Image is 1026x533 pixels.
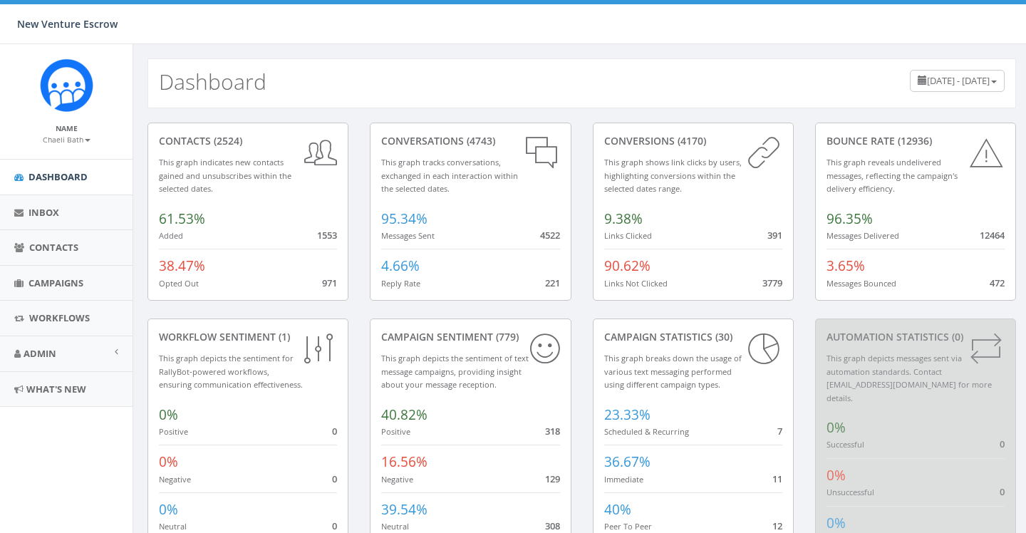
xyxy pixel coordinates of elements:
small: Scheduled & Recurring [604,426,689,437]
span: 36.67% [604,452,651,471]
span: 95.34% [381,209,427,228]
span: 1553 [317,229,337,242]
small: Successful [826,439,864,450]
small: Links Not Clicked [604,278,668,289]
div: Campaign Sentiment [381,330,559,344]
small: Immediate [604,474,643,485]
span: 0% [159,405,178,424]
small: Positive [159,426,188,437]
small: Negative [159,474,191,485]
span: 12464 [980,229,1005,242]
div: conversations [381,134,559,148]
small: Messages Sent [381,230,435,241]
span: 0% [159,452,178,471]
small: Reply Rate [381,278,420,289]
small: This graph depicts the sentiment for RallyBot-powered workflows, ensuring communication effective... [159,353,303,390]
span: Campaigns [28,276,83,289]
small: This graph shows link clicks by users, highlighting conversions within the selected dates range. [604,157,742,194]
small: Opted Out [159,278,199,289]
span: (2524) [211,134,242,148]
span: 4522 [540,229,560,242]
span: 40.82% [381,405,427,424]
span: 96.35% [826,209,873,228]
span: What's New [26,383,86,395]
a: Chaeli Bath [43,133,90,145]
span: 39.54% [381,500,427,519]
small: Peer To Peer [604,521,652,532]
span: (1) [276,330,290,343]
span: 12 [772,519,782,532]
small: Positive [381,426,410,437]
div: Bounce Rate [826,134,1005,148]
small: Messages Bounced [826,278,896,289]
div: Workflow Sentiment [159,330,337,344]
span: 11 [772,472,782,485]
span: 9.38% [604,209,643,228]
span: 23.33% [604,405,651,424]
span: 391 [767,229,782,242]
span: New Venture Escrow [17,17,118,31]
span: Contacts [29,241,78,254]
small: This graph reveals undelivered messages, reflecting the campaign's delivery efficiency. [826,157,958,194]
span: 3.65% [826,257,865,275]
span: (779) [493,330,519,343]
span: 40% [604,500,631,519]
span: 0% [826,466,846,485]
small: This graph depicts the sentiment of text message campaigns, providing insight about your message ... [381,353,529,390]
span: 472 [990,276,1005,289]
small: Messages Delivered [826,230,899,241]
span: [DATE] - [DATE] [927,74,990,87]
div: conversions [604,134,782,148]
span: 0% [826,418,846,437]
span: 3779 [762,276,782,289]
small: This graph indicates new contacts gained and unsubscribes within the selected dates. [159,157,291,194]
span: 4.66% [381,257,420,275]
span: 0% [159,500,178,519]
span: 0% [826,514,846,532]
small: Neutral [381,521,409,532]
small: Added [159,230,183,241]
span: 0 [332,472,337,485]
span: 221 [545,276,560,289]
img: Rally_Corp_Icon_1.png [40,58,93,112]
span: 38.47% [159,257,205,275]
span: 0 [332,519,337,532]
small: Negative [381,474,413,485]
span: 0 [1000,485,1005,498]
span: 0 [332,425,337,438]
span: Dashboard [28,170,88,183]
div: Campaign Statistics [604,330,782,344]
small: Links Clicked [604,230,652,241]
span: (30) [712,330,732,343]
small: This graph tracks conversations, exchanged in each interaction within the selected dates. [381,157,518,194]
span: (4743) [464,134,495,148]
span: (0) [949,330,963,343]
small: Unsuccessful [826,487,874,497]
div: Automation Statistics [826,330,1005,344]
span: 61.53% [159,209,205,228]
span: Workflows [29,311,90,324]
span: 129 [545,472,560,485]
span: Admin [24,347,56,360]
span: 971 [322,276,337,289]
small: Name [56,123,78,133]
span: 318 [545,425,560,438]
span: 0 [1000,438,1005,450]
h2: Dashboard [159,70,266,93]
span: (4170) [675,134,706,148]
span: Inbox [28,206,59,219]
small: Neutral [159,521,187,532]
span: 16.56% [381,452,427,471]
span: 90.62% [604,257,651,275]
span: 308 [545,519,560,532]
small: Chaeli Bath [43,135,90,145]
span: 7 [777,425,782,438]
small: This graph breaks down the usage of various text messaging performed using different campaign types. [604,353,742,390]
div: contacts [159,134,337,148]
small: This graph depicts messages sent via automation standards. Contact [EMAIL_ADDRESS][DOMAIN_NAME] f... [826,353,992,403]
span: (12936) [895,134,932,148]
